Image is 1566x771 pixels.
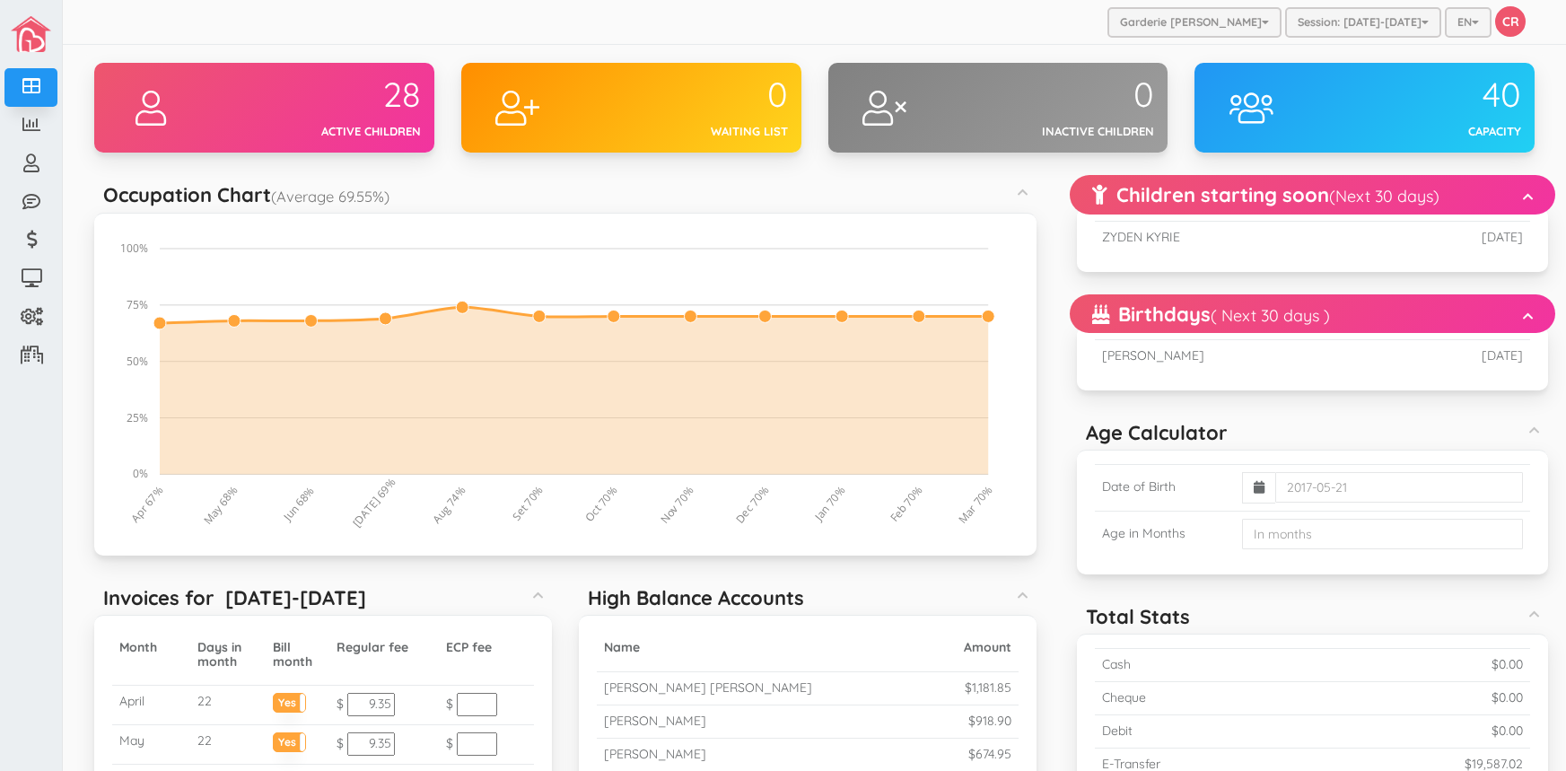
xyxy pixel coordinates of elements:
label: Yes [274,733,305,747]
tspan: Set 70% [509,483,547,523]
div: Active children [221,123,421,140]
td: April [112,686,190,725]
td: $0.00 [1312,715,1530,749]
tspan: [DATE] 69% [349,475,398,530]
tspan: Apr 67% [127,483,166,525]
h5: Bill month [273,641,322,669]
span: $ [446,696,453,712]
h5: Name [604,641,920,654]
small: (Next 30 days) [1329,186,1439,206]
td: [DATE] [1389,339,1530,372]
h5: Total Stats [1086,606,1190,627]
h5: High Balance Accounts [588,587,804,609]
div: 0 [588,76,788,114]
h5: Days in month [197,641,258,669]
h5: Amount [934,641,1011,654]
span: $ [337,735,344,751]
tspan: Nov 70% [657,483,697,526]
td: Debit [1095,715,1312,749]
td: Cheque [1095,682,1312,715]
h5: ECP fee [446,641,527,654]
tspan: 25% [127,410,148,425]
td: Age in Months [1095,511,1235,556]
tspan: Oct 70% [582,483,621,524]
tspan: Dec 70% [732,483,773,526]
label: Yes [274,694,305,707]
div: 40 [1322,76,1522,114]
tspan: Aug 74% [429,483,469,526]
div: 0 [955,76,1155,114]
div: Capacity [1322,123,1522,140]
td: ZYDEN KYRIE [1095,221,1367,253]
tspan: Mar 70% [955,483,995,527]
h5: Regular fee [337,641,432,654]
input: 2017-05-21 [1275,472,1523,503]
h5: Birthdays [1092,303,1330,325]
h5: Month [119,641,183,654]
small: [PERSON_NAME] [PERSON_NAME] [604,679,812,696]
tspan: 75% [127,297,148,312]
td: [DATE] [1367,221,1530,253]
iframe: chat widget [1491,699,1548,753]
td: 22 [190,686,266,725]
h5: Occupation Chart [103,184,389,206]
td: [PERSON_NAME] [1095,339,1389,372]
tspan: Feb 70% [887,483,925,525]
td: Date of Birth [1095,464,1235,511]
td: $0.00 [1312,682,1530,715]
input: In months [1242,519,1523,549]
small: $674.95 [968,746,1011,762]
td: $0.00 [1312,649,1530,682]
tspan: Jun 68% [280,484,318,524]
small: ( Next 30 days ) [1211,305,1330,326]
tspan: 100% [120,241,148,256]
small: $918.90 [968,713,1011,729]
div: Inactive children [955,123,1155,140]
tspan: May 68% [200,483,241,528]
span: $ [446,735,453,751]
span: $ [337,696,344,712]
td: May [112,725,190,765]
small: $1,181.85 [965,679,1011,696]
small: [PERSON_NAME] [604,713,706,729]
small: [PERSON_NAME] [604,746,706,762]
img: image [11,16,51,52]
tspan: 50% [127,354,148,369]
h5: Invoices for [DATE]-[DATE] [103,587,366,609]
tspan: Jan 70% [810,484,848,524]
td: 22 [190,725,266,765]
div: 28 [221,76,421,114]
td: Cash [1095,649,1312,682]
div: Waiting list [588,123,788,140]
h5: Age Calculator [1086,422,1228,443]
tspan: 0% [133,467,148,482]
h5: Children starting soon [1092,184,1439,206]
